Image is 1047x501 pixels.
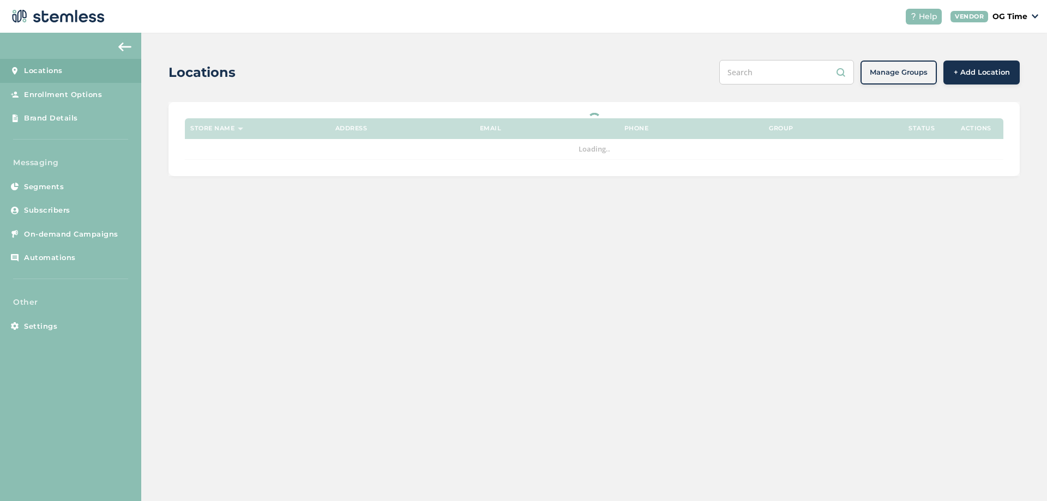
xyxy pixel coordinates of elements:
p: OG Time [992,11,1027,22]
button: Manage Groups [861,61,937,84]
span: Subscribers [24,205,70,216]
span: Locations [24,65,63,76]
div: VENDOR [950,11,988,22]
img: icon-help-white-03924b79.svg [910,13,917,20]
input: Search [719,60,854,84]
span: Brand Details [24,113,78,124]
button: + Add Location [943,61,1020,84]
span: On-demand Campaigns [24,229,118,240]
span: Enrollment Options [24,89,102,100]
span: Manage Groups [870,67,928,78]
span: Help [919,11,937,22]
span: Settings [24,321,57,332]
img: logo-dark-0685b13c.svg [9,5,105,27]
img: icon_down-arrow-small-66adaf34.svg [1032,14,1038,19]
img: icon-arrow-back-accent-c549486e.svg [118,43,131,51]
span: Segments [24,182,64,192]
span: Automations [24,252,76,263]
span: + Add Location [954,67,1010,78]
h2: Locations [169,63,236,82]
